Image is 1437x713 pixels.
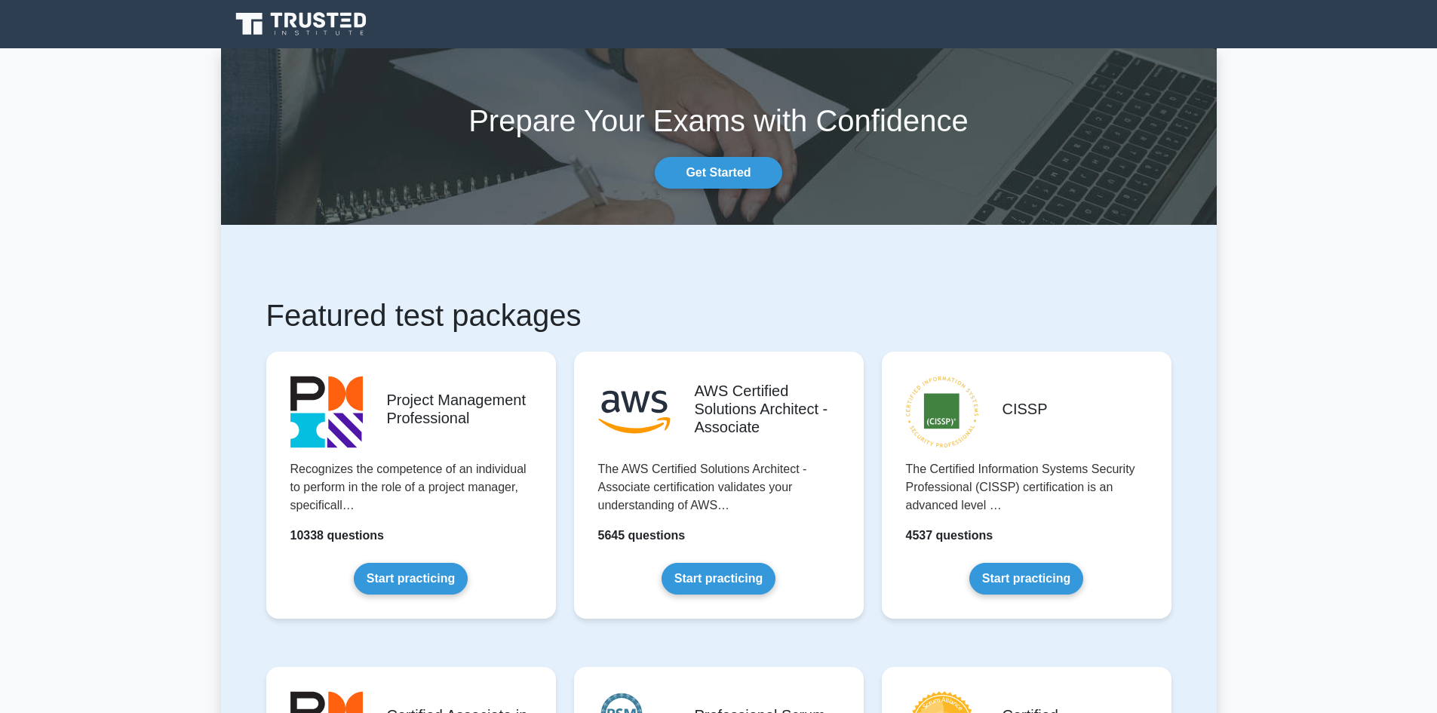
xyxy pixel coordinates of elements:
[969,563,1083,595] a: Start practicing
[662,563,775,595] a: Start practicing
[354,563,468,595] a: Start practicing
[655,157,781,189] a: Get Started
[221,103,1217,139] h1: Prepare Your Exams with Confidence
[266,297,1171,333] h1: Featured test packages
